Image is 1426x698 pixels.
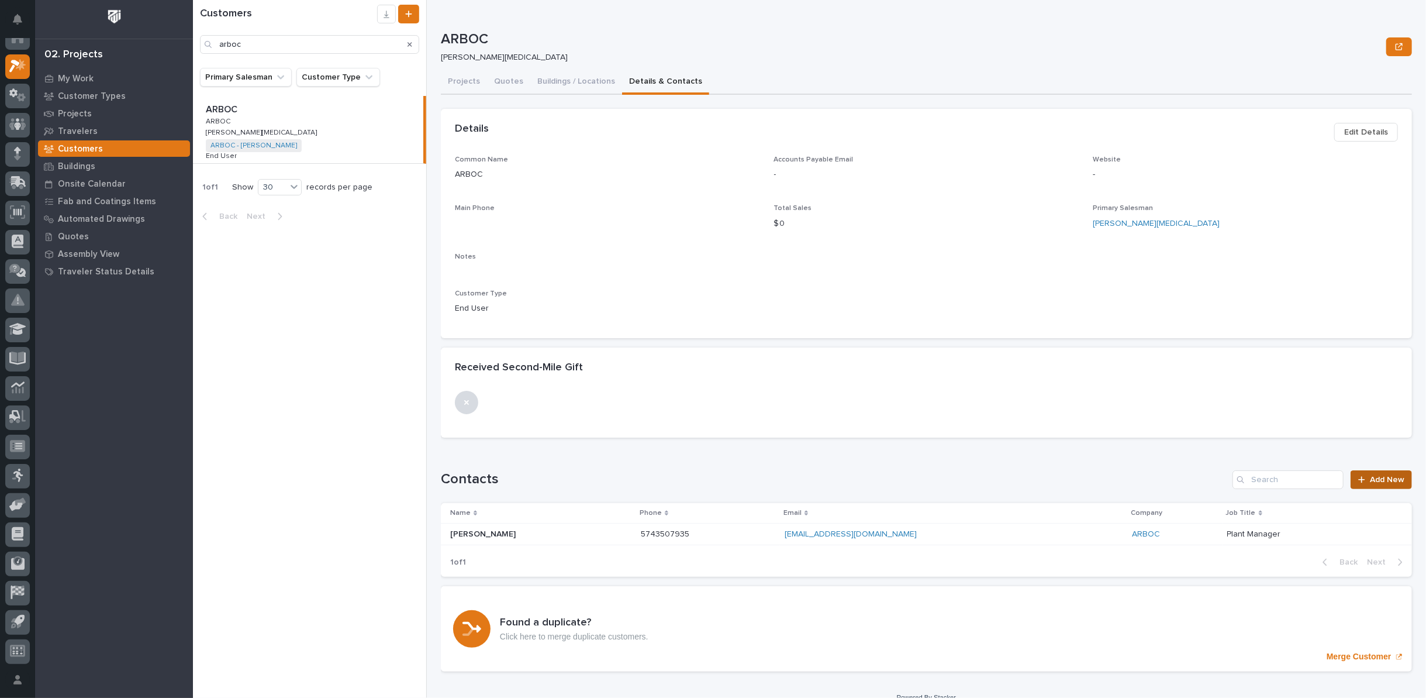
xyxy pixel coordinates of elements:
p: Name [450,507,471,520]
p: [PERSON_NAME][MEDICAL_DATA] [441,53,1377,63]
p: Email [783,507,802,520]
a: Buildings [35,157,193,175]
a: Customers [35,140,193,157]
h3: Found a duplicate? [500,617,648,630]
a: Traveler Status Details [35,263,193,280]
a: Onsite Calendar [35,175,193,192]
h1: Contacts [441,471,1228,488]
a: Automated Drawings [35,210,193,228]
div: 30 [258,181,286,194]
span: Customer Type [455,290,507,297]
button: Next [242,211,292,222]
h1: Customers [200,8,377,20]
a: 5743507935 [641,530,689,538]
p: Fab and Coatings Items [58,197,156,207]
p: Automated Drawings [58,214,145,225]
a: [PERSON_NAME][MEDICAL_DATA] [1093,218,1220,230]
span: Primary Salesman [1093,205,1153,212]
span: Accounts Payable Email [774,156,854,163]
a: ARBOCARBOC ARBOCARBOC [PERSON_NAME][MEDICAL_DATA][PERSON_NAME][MEDICAL_DATA] ARBOC - [PERSON_NAME... [193,96,426,164]
span: Common Name [455,156,508,163]
p: Customers [58,144,103,154]
button: Next [1362,557,1412,568]
a: Add New [1351,470,1412,489]
a: Fab and Coatings Items [35,192,193,210]
p: [PERSON_NAME][MEDICAL_DATA] [206,126,319,137]
a: ARBOC [1132,529,1160,539]
div: Notifications [15,14,30,33]
button: Back [1313,557,1362,568]
p: Travelers [58,126,98,137]
img: Workspace Logo [103,6,125,27]
h2: Received Second-Mile Gift [455,362,583,374]
p: Customer Types [58,91,126,102]
p: My Work [58,74,94,84]
a: ARBOC - [PERSON_NAME] [210,142,297,150]
p: 1 of 1 [441,548,475,577]
span: Back [212,211,237,222]
p: ARBOC [206,102,240,115]
span: Total Sales [774,205,812,212]
p: - [1093,169,1398,181]
p: End User [455,302,760,315]
a: Merge Customer [441,586,1412,672]
span: Edit Details [1344,125,1388,139]
span: Next [247,211,272,222]
input: Search [200,35,419,54]
button: Customer Type [296,68,380,87]
p: 1 of 1 [193,173,227,202]
p: [PERSON_NAME] [450,527,518,539]
span: Add New [1370,476,1404,484]
button: Quotes [487,70,530,95]
p: ARBOC [441,31,1382,48]
div: 02. Projects [44,49,103,61]
span: Website [1093,156,1121,163]
button: Projects [441,70,487,95]
button: Notifications [5,7,30,32]
p: records per page [306,183,372,192]
span: Next [1367,557,1393,568]
p: Traveler Status Details [58,267,154,277]
h2: Details [455,123,489,136]
p: Job Title [1226,507,1256,520]
button: Details & Contacts [622,70,709,95]
p: Company [1131,507,1162,520]
p: Assembly View [58,249,119,260]
p: Show [232,183,253,192]
p: Projects [58,109,92,119]
p: Merge Customer [1327,652,1391,662]
a: Customer Types [35,87,193,105]
p: $ 0 [774,218,1079,230]
a: Projects [35,105,193,122]
p: Plant Manager [1227,527,1283,539]
p: ARBOC [206,115,233,126]
button: Buildings / Locations [530,70,622,95]
a: My Work [35,70,193,87]
button: Back [193,211,242,222]
button: Primary Salesman [200,68,292,87]
p: ARBOC [455,169,760,181]
span: Main Phone [455,205,495,212]
p: Buildings [58,161,95,172]
span: Back [1332,557,1358,568]
p: Click here to merge duplicate customers. [500,632,648,642]
p: - [774,169,1079,181]
a: Travelers [35,122,193,140]
a: [EMAIL_ADDRESS][DOMAIN_NAME] [785,530,917,538]
input: Search [1232,470,1344,489]
p: End User [206,150,239,160]
p: Onsite Calendar [58,179,126,190]
button: Edit Details [1334,123,1398,142]
a: Assembly View [35,245,193,263]
a: Quotes [35,228,193,245]
span: Notes [455,253,476,260]
p: Phone [640,507,662,520]
p: Quotes [58,232,89,242]
tr: [PERSON_NAME][PERSON_NAME] 5743507935 [EMAIL_ADDRESS][DOMAIN_NAME] ARBOC Plant ManagerPlant Manager [441,523,1412,545]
